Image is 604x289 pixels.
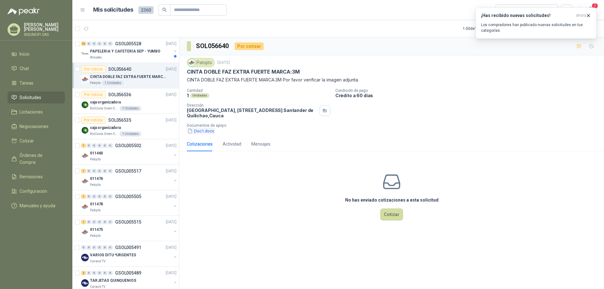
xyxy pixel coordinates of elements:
p: SOL056535 [108,118,131,122]
div: 0 [108,169,113,173]
h3: ¡Has recibido nuevas solicitudes! [481,13,573,18]
img: Company Logo [81,50,89,58]
div: 0 [97,42,102,46]
div: Mensajes [251,141,271,147]
p: [DATE] [166,41,176,47]
div: 0 [87,194,91,199]
p: Los compradores han publicado nuevas solicitudes en tus categorías. [481,22,591,33]
img: Company Logo [81,203,89,210]
span: Manuales y ayuda [20,202,55,209]
p: GSOL005505 [115,194,141,199]
div: 0 [103,245,107,250]
span: Tareas [20,80,33,86]
p: Patojito [90,233,101,238]
span: Cotizar [20,137,34,144]
div: 0 [97,143,102,148]
p: SOL056536 [108,92,131,97]
div: Por cotizar [235,42,264,50]
img: Company Logo [81,279,89,287]
div: 0 [108,245,113,250]
p: GSOL005489 [115,271,141,275]
div: Unidades [190,93,210,98]
p: Caracol TV [90,259,105,264]
div: 0 [103,220,107,224]
p: [DATE] [166,66,176,72]
div: 0 [87,245,91,250]
div: Cotizaciones [187,141,213,147]
div: 0 [92,42,97,46]
a: 0 0 0 0 0 0 GSOL005491[DATE] Company LogoVARIOS DITU *URGENTESCaracol TV [81,244,178,264]
div: 0 [97,245,102,250]
a: 1 0 0 0 0 0 GSOL005515[DATE] Company Logo011475Patojito [81,218,178,238]
p: Patojito [90,157,101,162]
a: 1 0 0 0 0 0 GSOL005505[DATE] Company Logo011478Patojito [81,193,178,213]
img: Company Logo [81,254,89,261]
a: Configuración [8,185,65,197]
a: Por cotizarSOL056640[DATE] Company LogoCINTA DOBLE FAZ EXTRA FUERTE MARCA:3MPatojito1 Unidades [72,63,179,88]
span: 2360 [138,6,154,14]
div: 0 [97,194,102,199]
p: Patojito [90,81,101,86]
span: 1 [591,3,598,9]
span: Configuración [20,188,47,195]
p: [DATE] [166,245,176,251]
div: 1 [81,220,86,224]
div: 0 [81,245,86,250]
p: [GEOGRAPHIC_DATA], [STREET_ADDRESS] Santander de Quilichao , Cauca [187,108,317,118]
p: GSOL005502 [115,143,141,148]
p: GSOL005517 [115,169,141,173]
div: 0 [87,169,91,173]
div: 0 [87,220,91,224]
img: Company Logo [81,126,89,134]
a: Solicitudes [8,92,65,103]
div: 1 - 50 de 1455 [463,24,504,34]
div: Todas [500,7,513,14]
div: 1 Unidades [120,131,141,136]
div: 0 [108,194,113,199]
div: Por cotizar [81,65,106,73]
p: BioCosta Green Energy S.A.S [90,131,118,136]
button: Cotizar [380,208,403,220]
p: Patojito [90,182,101,187]
div: 0 [92,220,97,224]
p: [DATE] [166,168,176,174]
p: 011478 [90,201,103,207]
span: Solicitudes [20,94,41,101]
a: Órdenes de Compra [8,149,65,168]
img: Company Logo [81,101,89,108]
div: 1 Unidades [120,106,141,111]
button: Doc1.docx [187,128,215,134]
p: Crédito a 60 días [335,93,601,98]
img: Company Logo [81,228,89,236]
img: Logo peakr [8,8,40,15]
h3: SOL056640 [196,41,230,51]
p: 1 [187,93,189,98]
p: [DATE] [166,117,176,123]
p: CINTA DOBLE FAZ EXTRA FUERTE MARCA:3M [90,74,168,80]
p: PAPELERIA Y CAFETERIA SEP - YUMBO [90,48,160,54]
p: BioCosta Green Energy S.A.S [90,106,118,111]
p: Almatec [90,55,102,60]
div: 33 [81,42,86,46]
a: Manuales y ayuda [8,200,65,212]
div: 0 [97,220,102,224]
img: Company Logo [188,59,195,66]
p: [DATE] [166,194,176,200]
h3: No has enviado cotizaciones a esta solicitud [345,197,439,203]
p: SOL056640 [108,67,131,71]
a: Chat [8,63,65,75]
p: [DATE] [166,219,176,225]
p: caja organizadora [90,99,121,105]
a: Licitaciones [8,106,65,118]
div: 0 [92,143,97,148]
div: 0 [92,194,97,199]
p: INSUMOFI SAS [24,33,65,36]
p: CINTA DOBLE FAZ EXTRA FUERTE MARCA:3M Por favor verificar la imagen adjunta. [187,76,596,83]
div: Patojito [187,58,215,67]
div: 0 [97,271,102,275]
div: 0 [108,42,113,46]
div: 0 [92,245,97,250]
div: 1 [81,143,86,148]
div: 0 [103,169,107,173]
p: caja organizadora [90,125,121,131]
